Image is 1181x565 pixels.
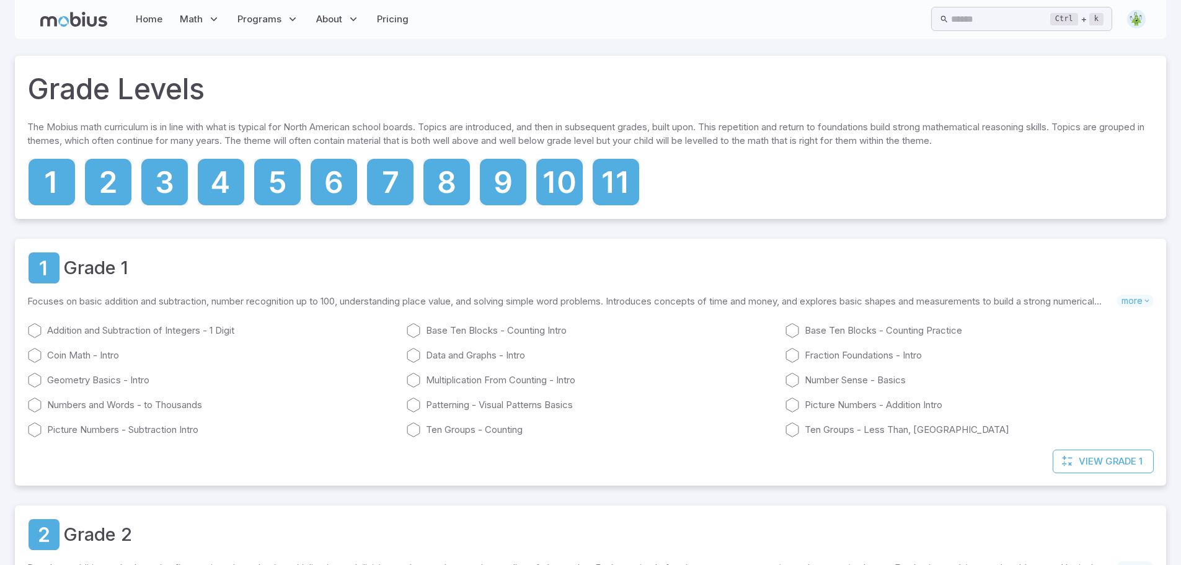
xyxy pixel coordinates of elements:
[1127,10,1146,29] img: triangle.svg
[237,12,281,26] span: Programs
[785,422,1154,437] a: Ten Groups - Less Than, [GEOGRAPHIC_DATA]
[253,158,302,207] a: Grade 5
[1089,13,1104,25] kbd: k
[1050,12,1104,27] div: +
[27,323,396,338] a: Addition and Subtraction of Integers - 1 Digit
[406,422,775,437] a: Ten Groups - Counting
[535,158,584,207] a: Grade 10
[309,158,358,207] a: Grade 6
[406,398,775,412] a: Patterning - Visual Patterns Basics
[373,5,412,33] a: Pricing
[785,323,1154,338] a: Base Ten Blocks - Counting Practice
[591,158,640,207] a: Grade 11
[140,158,189,207] a: Grade 3
[27,120,1154,153] p: The Mobius math curriculum is in line with what is typical for North American school boards. Topi...
[422,158,471,207] a: Grade 8
[1079,455,1103,468] span: View
[1053,450,1154,473] a: ViewGrade 1
[27,518,61,551] a: Grade 2
[27,158,76,207] a: Grade 1
[785,398,1154,412] a: Picture Numbers - Addition Intro
[27,422,396,437] a: Picture Numbers - Subtraction Intro
[27,295,1117,308] p: Focuses on basic addition and subtraction, number recognition up to 100, understanding place valu...
[479,158,528,207] a: Grade 9
[63,521,132,548] a: Grade 2
[785,348,1154,363] a: Fraction Foundations - Intro
[27,373,396,388] a: Geometry Basics - Intro
[132,5,166,33] a: Home
[27,398,396,412] a: Numbers and Words - to Thousands
[180,12,203,26] span: Math
[197,158,245,207] a: Grade 4
[1050,13,1078,25] kbd: Ctrl
[27,68,205,110] h1: Grade Levels
[316,12,342,26] span: About
[406,323,775,338] a: Base Ten Blocks - Counting Intro
[1105,455,1143,468] span: Grade 1
[785,373,1154,388] a: Number Sense - Basics
[63,254,128,282] a: Grade 1
[84,158,133,207] a: Grade 2
[406,348,775,363] a: Data and Graphs - Intro
[406,373,775,388] a: Multiplication From Counting - Intro
[366,158,415,207] a: Grade 7
[27,348,396,363] a: Coin Math - Intro
[27,251,61,285] a: Grade 1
